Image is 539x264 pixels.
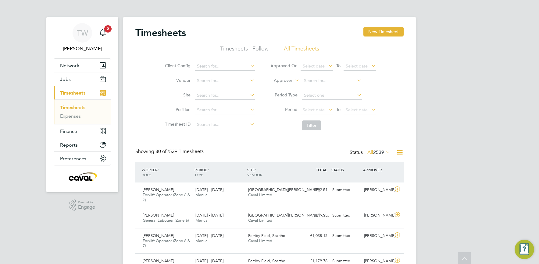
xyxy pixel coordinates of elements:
span: Caval Limited [248,218,272,223]
span: [GEOGRAPHIC_DATA][PERSON_NAME] - S… [248,187,329,192]
span: Caval Limited [248,192,272,197]
label: Approver [265,78,292,84]
span: [GEOGRAPHIC_DATA][PERSON_NAME] - S… [248,213,329,218]
span: Caval Limited [248,238,272,243]
span: Select date [303,63,325,69]
div: Submitted [330,231,362,241]
img: caval-logo-retina.png [67,172,98,181]
button: New Timesheet [363,27,404,36]
button: Reports [54,138,111,151]
span: 2539 Timesheets [155,148,204,155]
span: To [334,62,342,70]
span: 2 [104,25,112,33]
span: TOTAL [316,167,327,172]
label: Approved On [270,63,298,68]
label: Client Config [163,63,191,68]
h2: Timesheets [135,27,186,39]
span: Engage [78,205,95,210]
input: Search for... [195,77,255,85]
span: Forklift Operator (Zone 6 & 7) [143,238,190,248]
nav: Main navigation [46,17,118,192]
span: ROLE [142,172,151,177]
div: APPROVER [362,164,393,175]
a: TW[PERSON_NAME] [54,23,111,52]
span: [DATE] - [DATE] [195,233,223,238]
span: Tim Wells [54,45,111,52]
span: [PERSON_NAME] [143,233,174,238]
button: Filter [302,120,321,130]
label: Site [163,92,191,98]
span: Finance [60,128,77,134]
input: Search for... [195,120,255,129]
div: £992.01 [298,185,330,195]
span: [PERSON_NAME] [143,258,174,263]
li: All Timesheets [284,45,319,56]
div: Showing [135,148,205,155]
span: To [334,106,342,113]
div: [PERSON_NAME] [362,185,393,195]
div: £841.95 [298,210,330,221]
div: Submitted [330,210,362,221]
span: 30 of [155,148,166,155]
div: PERIOD [193,164,246,180]
span: 2539 [373,149,384,155]
label: All [367,149,390,155]
div: Status [350,148,391,157]
div: SITE [246,164,298,180]
span: Manual [195,218,209,223]
a: Expenses [60,113,81,119]
a: 2 [97,23,109,43]
span: / [208,167,209,172]
div: STATUS [330,164,362,175]
button: Engage Resource Center [515,240,534,259]
button: Network [54,59,111,72]
label: Period [270,107,298,112]
span: Select date [303,107,325,113]
span: / [255,167,256,172]
span: Powered by [78,200,95,205]
a: Timesheets [60,105,85,110]
span: [PERSON_NAME] [143,187,174,192]
input: Search for... [195,62,255,71]
span: / [157,167,159,172]
label: Vendor [163,78,191,83]
span: Select date [346,107,368,113]
label: Period Type [270,92,298,98]
span: Ferriby Field, Scartho [248,233,285,238]
span: [DATE] - [DATE] [195,258,223,263]
input: Select one [302,91,362,100]
span: Manual [195,192,209,197]
span: TW [77,29,88,37]
span: [PERSON_NAME] [143,213,174,218]
label: Timesheet ID [163,121,191,127]
a: Go to home page [54,172,111,181]
span: Preferences [60,156,86,162]
span: Jobs [60,76,71,82]
input: Search for... [195,106,255,114]
span: Forklift Operator (Zone 6 & 7) [143,192,190,203]
span: [DATE] - [DATE] [195,187,223,192]
div: [PERSON_NAME] [362,210,393,221]
span: Select date [346,63,368,69]
button: Timesheets [54,86,111,99]
input: Search for... [195,91,255,100]
span: Timesheets [60,90,85,96]
div: Timesheets [54,99,111,124]
button: Jobs [54,72,111,86]
label: Position [163,107,191,112]
button: Finance [54,124,111,138]
span: VENDOR [247,172,262,177]
span: General Labourer (Zone 6) [143,218,189,223]
span: TYPE [195,172,203,177]
button: Preferences [54,152,111,165]
div: [PERSON_NAME] [362,231,393,241]
div: £1,038.15 [298,231,330,241]
span: Manual [195,238,209,243]
a: Powered byEngage [70,200,95,211]
span: Ferriby Field, Scartho [248,258,285,263]
div: Submitted [330,185,362,195]
input: Search for... [302,77,362,85]
span: Reports [60,142,78,148]
span: [DATE] - [DATE] [195,213,223,218]
div: WORKER [140,164,193,180]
